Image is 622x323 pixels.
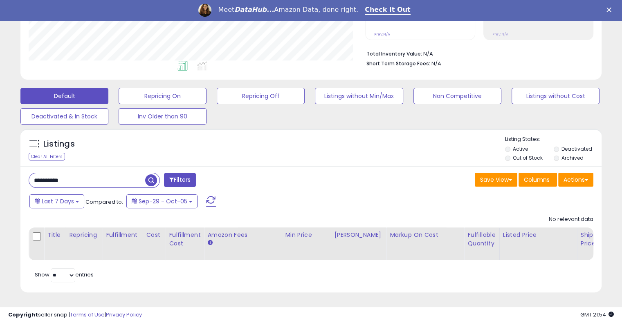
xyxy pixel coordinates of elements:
label: Active [513,145,528,152]
label: Out of Stock [513,154,543,161]
button: Default [20,88,108,104]
label: Deactivated [561,145,592,152]
div: seller snap | | [8,311,142,319]
div: Min Price [285,231,327,239]
div: Clear All Filters [29,153,65,160]
small: Prev: N/A [492,32,508,37]
div: Markup on Cost [390,231,460,239]
span: Columns [524,176,550,184]
label: Archived [561,154,583,161]
div: [PERSON_NAME] [334,231,383,239]
div: Ship Price [581,231,597,248]
a: Privacy Policy [106,311,142,319]
div: Fulfillment [106,231,139,239]
button: Last 7 Days [29,194,84,208]
button: Listings without Min/Max [315,88,403,104]
button: Listings without Cost [512,88,600,104]
button: Sep-29 - Oct-05 [126,194,198,208]
span: Show: entries [35,271,94,278]
div: Listed Price [503,231,574,239]
div: Fulfillable Quantity [467,231,496,248]
button: Actions [558,173,593,187]
li: N/A [366,48,587,58]
div: Close [606,7,615,12]
button: Repricing Off [217,88,305,104]
button: Non Competitive [413,88,501,104]
h5: Listings [43,138,75,150]
button: Inv Older than 90 [119,108,207,125]
button: Filters [164,173,196,187]
span: Sep-29 - Oct-05 [139,197,187,205]
button: Save View [475,173,517,187]
b: Total Inventory Value: [366,50,422,57]
a: Check It Out [365,6,411,15]
div: Repricing [69,231,99,239]
button: Columns [519,173,557,187]
small: Amazon Fees. [207,239,212,247]
div: Meet Amazon Data, done right. [218,6,358,14]
strong: Copyright [8,311,38,319]
img: Profile image for Georgie [198,4,211,17]
span: Last 7 Days [42,197,74,205]
div: Amazon Fees [207,231,278,239]
th: The percentage added to the cost of goods (COGS) that forms the calculator for Min & Max prices. [386,227,464,260]
small: Prev: N/A [374,32,390,37]
div: Fulfillment Cost [169,231,200,248]
p: Listing States: [505,136,602,143]
span: N/A [431,60,441,67]
div: Cost [146,231,162,239]
button: Repricing On [119,88,207,104]
i: DataHub... [234,6,274,13]
a: Terms of Use [70,311,105,319]
button: Deactivated & In Stock [20,108,108,125]
div: No relevant data [549,216,593,223]
span: Compared to: [85,198,123,206]
div: Title [47,231,62,239]
b: Short Term Storage Fees: [366,60,430,67]
span: 2025-10-13 21:54 GMT [580,311,614,319]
